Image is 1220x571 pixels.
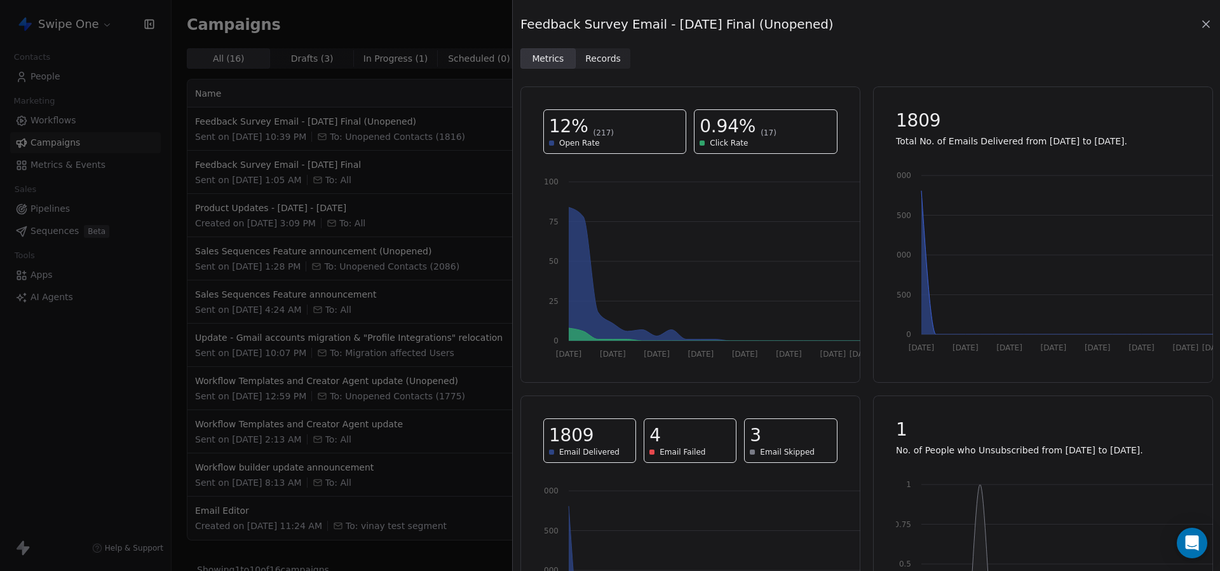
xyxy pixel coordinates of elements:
span: Records [585,52,621,65]
span: Email Skipped [760,447,815,457]
tspan: 0 [906,330,911,339]
span: 1809 [549,424,593,447]
span: Email Delivered [559,447,620,457]
tspan: [DATE] [820,350,846,359]
span: 0.94% [700,115,756,138]
tspan: [DATE] [556,350,582,359]
span: 1 [896,418,907,441]
tspan: [DATE] [908,343,934,352]
span: Email Failed [660,447,705,457]
div: Open Intercom Messenger [1177,528,1207,558]
span: 12% [549,115,588,138]
tspan: 100 [544,177,559,186]
span: 1809 [896,109,940,132]
tspan: [DATE] [1084,343,1110,352]
p: No. of People who Unsubscribed from [DATE] to [DATE]. [896,444,1190,457]
tspan: [DATE] [996,343,1022,352]
tspan: 0.5 [898,560,911,568]
tspan: [DATE] [850,350,876,359]
span: (17) [761,128,776,138]
tspan: [DATE] [600,350,626,359]
tspan: 2000 [891,171,911,180]
tspan: [DATE] [1128,343,1155,352]
span: (217) [593,128,614,138]
span: Click Rate [710,138,748,148]
tspan: 0 [553,336,559,345]
span: Feedback Survey Email - [DATE] Final (Unopened) [520,15,834,33]
tspan: 1500 [539,526,559,535]
span: 4 [649,424,661,447]
tspan: 2000 [539,486,559,495]
tspan: 1500 [891,211,911,220]
tspan: 25 [549,297,559,306]
tspan: [DATE] [1172,343,1198,352]
tspan: 1 [906,480,911,489]
tspan: [DATE] [688,350,714,359]
tspan: 500 [897,291,911,299]
tspan: 1000 [891,251,911,259]
p: Total No. of Emails Delivered from [DATE] to [DATE]. [896,135,1190,148]
tspan: 50 [549,257,559,266]
tspan: 75 [549,217,559,226]
tspan: [DATE] [1040,343,1066,352]
span: 3 [750,424,761,447]
tspan: [DATE] [776,350,802,359]
tspan: [DATE] [732,350,758,359]
tspan: [DATE] [644,350,670,359]
tspan: [DATE] [952,343,979,352]
tspan: 0.75 [894,520,911,529]
span: Open Rate [559,138,600,148]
